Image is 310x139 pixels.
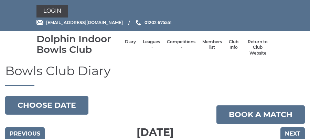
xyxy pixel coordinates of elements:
a: Members list [202,39,222,50]
img: Phone us [136,20,141,25]
a: Login [36,5,68,18]
a: Return to Club Website [245,39,270,56]
a: Diary [125,39,136,45]
a: Phone us 01202 675551 [135,19,172,26]
span: [EMAIL_ADDRESS][DOMAIN_NAME] [46,20,123,25]
div: Dolphin Indoor Bowls Club [36,34,122,55]
a: Leagues [143,39,160,50]
span: 01202 675551 [145,20,172,25]
button: Choose date [5,96,88,115]
img: Email [36,20,43,25]
h1: Bowls Club Diary [5,64,305,86]
a: Competitions [167,39,195,50]
a: Club Info [229,39,238,50]
a: Book a match [216,105,305,124]
a: Email [EMAIL_ADDRESS][DOMAIN_NAME] [36,19,123,26]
